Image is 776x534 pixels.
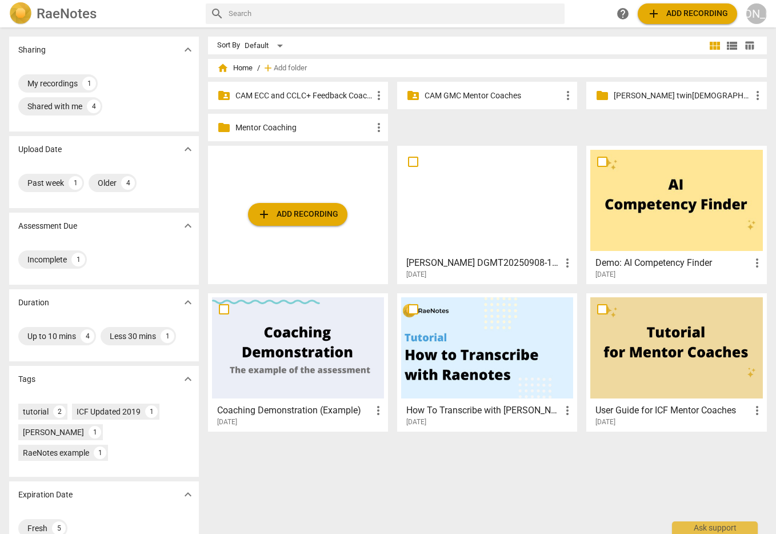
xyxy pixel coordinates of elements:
[217,89,231,102] span: folder_shared
[746,3,767,24] button: [PERSON_NAME]
[229,5,561,23] input: Search
[18,489,73,501] p: Expiration Date
[18,373,35,385] p: Tags
[9,2,197,25] a: LogoRaeNotes
[406,89,420,102] span: folder_shared
[18,144,62,156] p: Upload Date
[181,488,195,501] span: expand_more
[561,256,574,270] span: more_vert
[181,43,195,57] span: expand_more
[406,270,426,280] span: [DATE]
[257,64,260,73] span: /
[616,7,630,21] span: help
[595,89,609,102] span: folder
[595,417,615,427] span: [DATE]
[210,7,224,21] span: search
[425,90,561,102] p: CAM GMC Mentor Coaches
[595,256,750,270] h3: Demo: AI Competency Finder
[18,220,77,232] p: Assessment Due
[706,37,723,54] button: Tile view
[614,90,750,102] p: Jackie Adams twin2 email
[750,404,764,417] span: more_vert
[725,39,739,53] span: view_list
[37,6,97,22] h2: RaeNotes
[406,404,561,417] h3: How To Transcribe with RaeNotes
[181,142,195,156] span: expand_more
[638,3,737,24] button: Upload
[179,41,197,58] button: Show more
[248,203,347,226] button: Upload
[23,447,89,459] div: RaeNotes example
[77,406,141,417] div: ICF Updated 2019
[181,219,195,233] span: expand_more
[245,37,287,55] div: Default
[590,150,762,279] a: Demo: AI Competency Finder[DATE]
[145,405,158,418] div: 1
[121,176,135,190] div: 4
[372,121,386,134] span: more_vert
[69,176,82,190] div: 1
[179,486,197,503] button: Show more
[27,177,64,189] div: Past week
[181,372,195,386] span: expand_more
[110,330,156,342] div: Less 30 mins
[406,417,426,427] span: [DATE]
[53,405,66,418] div: 2
[561,404,574,417] span: more_vert
[561,89,575,102] span: more_vert
[94,447,106,459] div: 1
[18,44,46,56] p: Sharing
[401,150,573,279] a: [PERSON_NAME] DGMT20250908-101511_Recording[DATE]
[179,141,197,158] button: Show more
[257,208,338,221] span: Add recording
[27,78,78,89] div: My recordings
[744,40,755,51] span: table_chart
[212,297,384,427] a: Coaching Demonstration (Example)[DATE]
[82,77,96,90] div: 1
[217,62,253,74] span: Home
[595,270,615,280] span: [DATE]
[18,297,49,309] p: Duration
[647,7,728,21] span: Add recording
[217,417,237,427] span: [DATE]
[71,253,85,266] div: 1
[613,3,633,24] a: Help
[595,404,750,417] h3: User Guide for ICF Mentor Coaches
[274,64,307,73] span: Add folder
[27,523,47,534] div: Fresh
[262,62,274,74] span: add
[406,256,561,270] h3: Mel DGMT20250908-101511_Recording
[98,177,117,189] div: Older
[647,7,661,21] span: add
[81,329,94,343] div: 4
[235,90,372,102] p: CAM ECC and CCLC+ Feedback Coaches
[217,121,231,134] span: folder
[179,217,197,234] button: Show more
[23,427,84,438] div: [PERSON_NAME]
[217,62,229,74] span: home
[371,404,385,417] span: more_vert
[751,89,765,102] span: more_vert
[672,521,758,534] div: Ask support
[741,37,758,54] button: Table view
[708,39,722,53] span: view_module
[257,208,271,221] span: add
[590,297,762,427] a: User Guide for ICF Mentor Coaches[DATE]
[401,297,573,427] a: How To Transcribe with [PERSON_NAME][DATE]
[723,37,741,54] button: List view
[89,426,101,439] div: 1
[217,41,240,50] div: Sort By
[217,404,371,417] h3: Coaching Demonstration (Example)
[181,296,195,309] span: expand_more
[27,330,76,342] div: Up to 10 mins
[372,89,386,102] span: more_vert
[9,2,32,25] img: Logo
[87,99,101,113] div: 4
[27,254,67,265] div: Incomplete
[179,370,197,388] button: Show more
[235,122,372,134] p: Mentor Coaching
[161,329,174,343] div: 1
[179,294,197,311] button: Show more
[750,256,764,270] span: more_vert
